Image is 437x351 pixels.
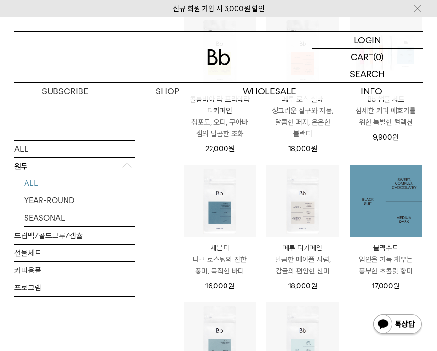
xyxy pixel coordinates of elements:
[311,282,317,290] span: 원
[266,242,339,254] p: 페루 디카페인
[373,133,398,142] span: 9,900
[184,117,256,140] p: 청포도, 오디, 구아바 잼의 달콤한 조화
[24,192,135,208] a: YEAR-ROUND
[350,242,422,254] p: 블랙수트
[14,140,135,157] a: ALL
[288,282,317,290] span: 18,000
[350,105,422,128] p: 섬세한 커피 애호가를 위한 특별한 컬렉션
[266,105,339,140] p: 싱그러운 살구와 자몽, 달콤한 퍼지, 은은한 블랙티
[184,242,256,277] a: 세븐티 다크 로스팅의 진한 풍미, 묵직한 바디
[351,49,373,65] p: CART
[14,227,135,244] a: 드립백/콜드브루/캡슐
[354,32,381,48] p: LOGIN
[24,174,135,191] a: ALL
[311,144,317,153] span: 원
[228,144,235,153] span: 원
[266,254,339,277] p: 달콤한 메이플 시럽, 감귤의 편안한 산미
[184,242,256,254] p: 세븐티
[350,165,422,237] img: 1000000031_add2_036.jpg
[288,144,317,153] span: 18,000
[14,279,135,296] a: 프로그램
[205,144,235,153] span: 22,000
[184,254,256,277] p: 다크 로스팅의 진한 풍미, 묵직한 바디
[266,242,339,277] a: 페루 디카페인 달콤한 메이플 시럽, 감귤의 편안한 산미
[392,133,398,142] span: 원
[228,282,234,290] span: 원
[14,261,135,278] a: 커피용품
[14,83,117,100] a: SUBSCRIBE
[219,83,321,100] p: WHOLESALE
[372,313,423,337] img: 카카오톡 채널 1:1 채팅 버튼
[14,157,135,175] p: 원두
[312,32,423,49] a: LOGIN
[117,83,219,100] a: SHOP
[372,282,399,290] span: 17,000
[24,209,135,226] a: SEASONAL
[350,65,384,82] p: SEARCH
[266,93,339,140] a: 페루 로스 실바 싱그러운 살구와 자몽, 달콤한 퍼지, 은은한 블랙티
[184,165,256,237] img: 세븐티
[184,93,256,140] a: 콜롬비아 라 프라데라 디카페인 청포도, 오디, 구아바 잼의 달콤한 조화
[14,244,135,261] a: 선물세트
[184,93,256,117] p: 콜롬비아 라 프라데라 디카페인
[393,282,399,290] span: 원
[350,93,422,128] a: Bb 샘플 세트 섬세한 커피 애호가를 위한 특별한 컬렉션
[350,242,422,277] a: 블랙수트 입안을 가득 채우는 풍부한 초콜릿 향미
[350,254,422,277] p: 입안을 가득 채우는 풍부한 초콜릿 향미
[205,282,234,290] span: 16,000
[173,4,265,13] a: 신규 회원 가입 시 3,000원 할인
[207,49,230,65] img: 로고
[320,83,423,100] p: INFO
[350,165,422,237] a: 블랙수트
[266,165,339,237] img: 페루 디카페인
[373,49,384,65] p: (0)
[312,49,423,65] a: CART (0)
